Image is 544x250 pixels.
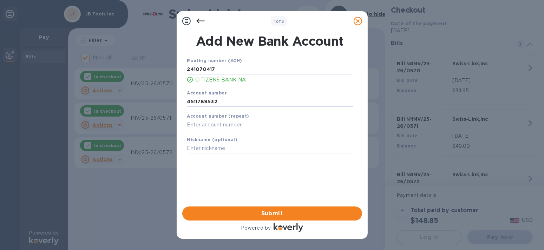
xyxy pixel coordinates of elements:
p: Powered by [241,224,271,232]
input: Enter account number [187,120,353,130]
b: Nickname (optional) [187,137,238,142]
img: Logo [274,223,303,232]
b: Account number [187,90,227,96]
button: Submit [182,206,362,221]
input: Enter nickname [187,143,353,154]
input: Enter account number [187,96,353,107]
h1: Add New Bank Account [183,34,357,48]
input: Enter routing number [187,64,353,75]
p: CITIZENS BANK NA [196,76,353,84]
b: of 3 [274,19,284,24]
span: Submit [188,209,356,218]
span: 1 [274,19,276,24]
b: Routing number (ACH) [187,58,242,63]
b: Account number (repeat) [187,113,249,119]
